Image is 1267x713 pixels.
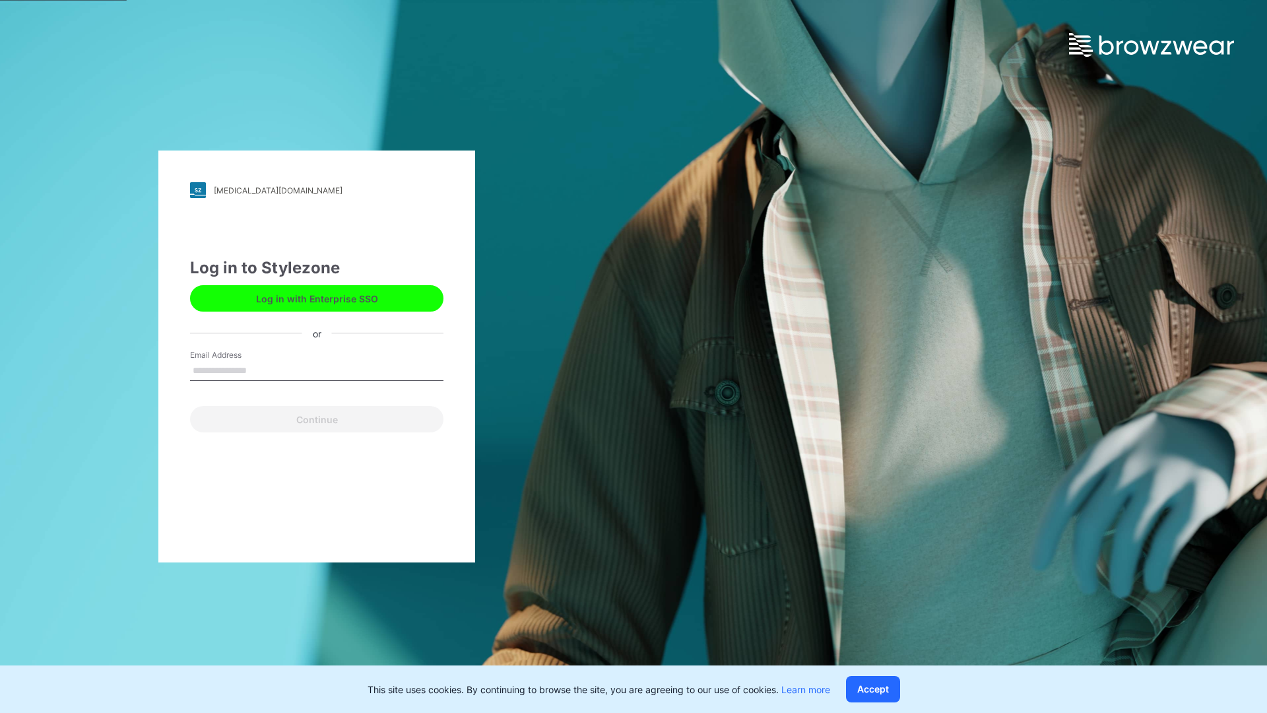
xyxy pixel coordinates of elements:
[190,285,443,312] button: Log in with Enterprise SSO
[214,186,342,195] div: [MEDICAL_DATA][DOMAIN_NAME]
[190,256,443,280] div: Log in to Stylezone
[190,349,282,361] label: Email Address
[1069,33,1234,57] img: browzwear-logo.e42bd6dac1945053ebaf764b6aa21510.svg
[302,326,332,340] div: or
[190,182,443,198] a: [MEDICAL_DATA][DOMAIN_NAME]
[846,676,900,702] button: Accept
[368,683,830,696] p: This site uses cookies. By continuing to browse the site, you are agreeing to our use of cookies.
[781,684,830,695] a: Learn more
[190,182,206,198] img: stylezone-logo.562084cfcfab977791bfbf7441f1a819.svg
